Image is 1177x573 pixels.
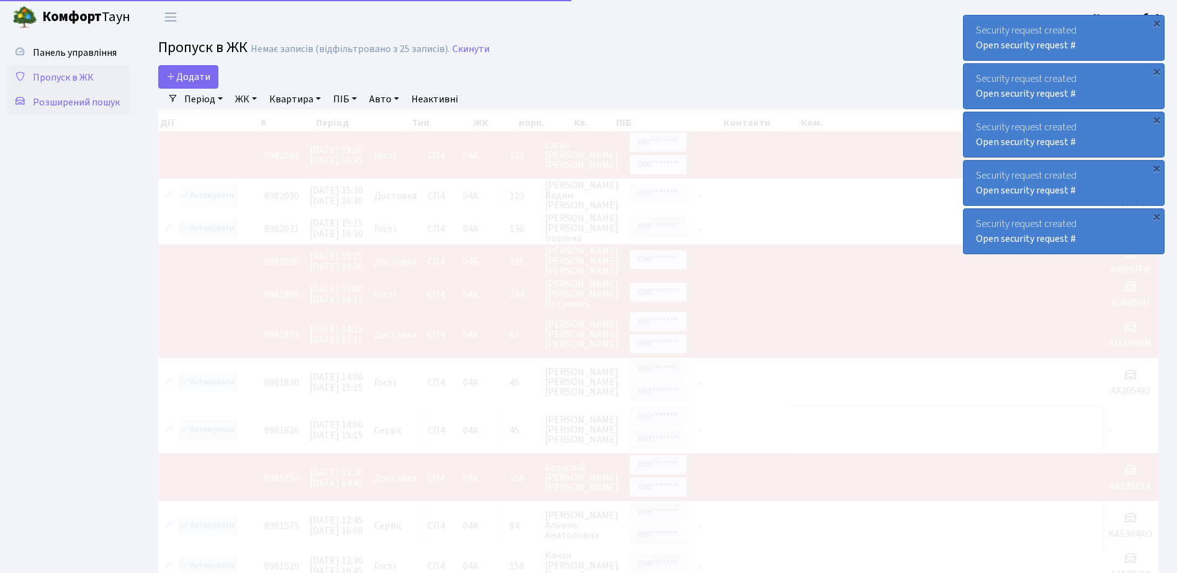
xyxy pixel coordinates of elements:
span: Пропуск в ЖК [158,37,248,58]
a: Open security request # [976,87,1076,100]
b: Консьєрж б. 4. [1093,11,1162,24]
div: × [1150,210,1163,223]
a: ПІБ [328,89,362,110]
a: Open security request # [976,232,1076,246]
a: Консьєрж б. 4. [1093,10,1162,25]
a: Неактивні [406,89,463,110]
a: Авто [364,89,404,110]
button: Переключити навігацію [155,7,186,27]
a: Пропуск в ЖК [6,65,130,90]
a: Розширений пошук [6,90,130,115]
div: Security request created [964,112,1164,157]
div: Security request created [964,209,1164,254]
a: Open security request # [976,184,1076,197]
span: Пропуск в ЖК [33,71,94,84]
div: × [1150,162,1163,174]
a: ЖК [230,89,262,110]
a: Open security request # [976,135,1076,149]
span: Панель управління [33,46,117,60]
img: logo.png [12,5,37,30]
b: Комфорт [42,7,102,27]
span: Додати [166,70,210,84]
div: Security request created [964,16,1164,60]
div: Security request created [964,64,1164,109]
div: Немає записів (відфільтровано з 25 записів). [251,43,450,55]
a: Квартира [264,89,326,110]
div: Security request created [964,161,1164,205]
div: × [1150,113,1163,126]
span: Розширений пошук [33,95,120,109]
a: Панель управління [6,40,130,65]
a: Період [179,89,228,110]
a: Скинути [452,43,490,55]
div: × [1150,65,1163,78]
span: Таун [42,7,130,28]
a: Додати [158,65,218,89]
a: Open security request # [976,38,1076,52]
div: × [1150,17,1163,29]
